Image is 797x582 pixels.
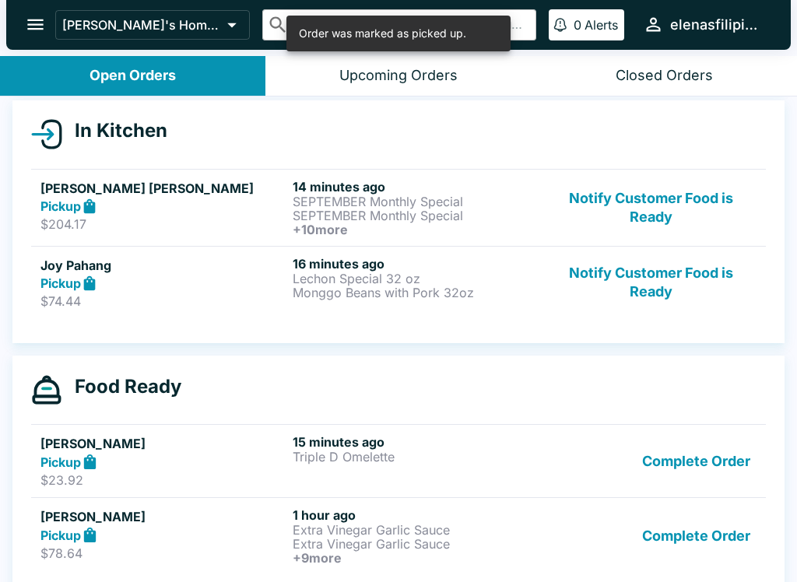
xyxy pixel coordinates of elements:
[40,293,286,309] p: $74.44
[574,17,581,33] p: 0
[293,507,539,523] h6: 1 hour ago
[293,286,539,300] p: Monggo Beans with Pork 32oz
[31,169,766,246] a: [PERSON_NAME] [PERSON_NAME]Pickup$204.1714 minutes agoSEPTEMBER Monthly SpecialSEPTEMBER Monthly ...
[40,545,286,561] p: $78.64
[293,537,539,551] p: Extra Vinegar Garlic Sauce
[293,551,539,565] h6: + 9 more
[31,246,766,319] a: Joy PahangPickup$74.4416 minutes agoLechon Special 32 ozMonggo Beans with Pork 32ozNotify Custome...
[585,17,618,33] p: Alerts
[55,10,250,40] button: [PERSON_NAME]'s Home of the Finest Filipino Foods
[339,67,458,85] div: Upcoming Orders
[293,223,539,237] h6: + 10 more
[62,375,181,398] h4: Food Ready
[31,424,766,497] a: [PERSON_NAME]Pickup$23.9215 minutes agoTriple D OmeletteComplete Order
[40,216,286,232] p: $204.17
[616,67,713,85] div: Closed Orders
[546,179,757,237] button: Notify Customer Food is Ready
[40,179,286,198] h5: [PERSON_NAME] [PERSON_NAME]
[90,67,176,85] div: Open Orders
[293,209,539,223] p: SEPTEMBER Monthly Special
[40,472,286,488] p: $23.92
[40,507,286,526] h5: [PERSON_NAME]
[546,256,757,310] button: Notify Customer Food is Ready
[293,523,539,537] p: Extra Vinegar Garlic Sauce
[293,272,539,286] p: Lechon Special 32 oz
[40,198,81,214] strong: Pickup
[62,17,221,33] p: [PERSON_NAME]'s Home of the Finest Filipino Foods
[40,528,81,543] strong: Pickup
[299,20,466,47] div: Order was marked as picked up.
[293,256,539,272] h6: 16 minutes ago
[636,507,757,565] button: Complete Order
[40,454,81,470] strong: Pickup
[293,195,539,209] p: SEPTEMBER Monthly Special
[293,434,539,450] h6: 15 minutes ago
[293,450,539,464] p: Triple D Omelette
[31,497,766,574] a: [PERSON_NAME]Pickup$78.641 hour agoExtra Vinegar Garlic SauceExtra Vinegar Garlic Sauce+9moreComp...
[40,256,286,275] h5: Joy Pahang
[636,434,757,488] button: Complete Order
[40,275,81,291] strong: Pickup
[637,8,772,41] button: elenasfilipinofoods
[16,5,55,44] button: open drawer
[293,179,539,195] h6: 14 minutes ago
[62,119,167,142] h4: In Kitchen
[40,434,286,453] h5: [PERSON_NAME]
[670,16,766,34] div: elenasfilipinofoods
